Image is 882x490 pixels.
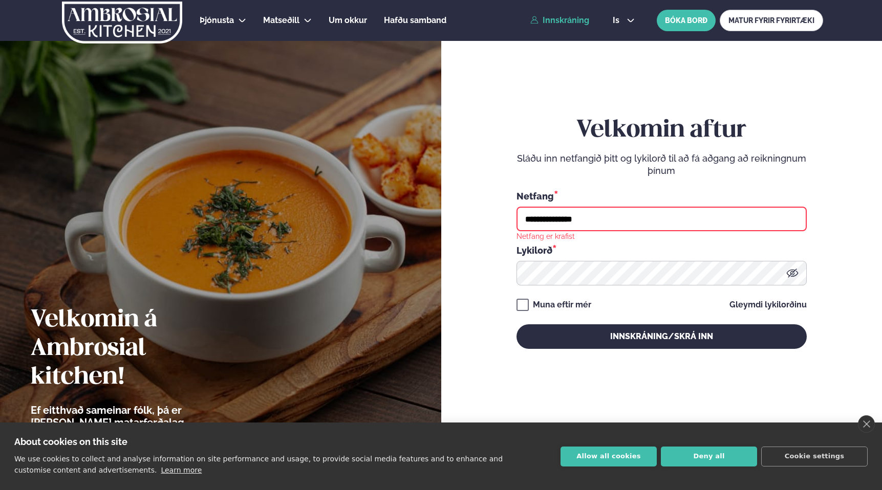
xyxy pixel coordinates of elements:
span: Hafðu samband [384,15,446,25]
button: Allow all cookies [561,447,657,466]
h2: Velkomin aftur [517,116,807,145]
a: Hafðu samband [384,14,446,27]
a: Gleymdi lykilorðinu [729,301,807,309]
a: close [858,415,875,433]
button: Deny all [661,447,757,466]
span: Matseðill [263,15,299,25]
div: Netfang [517,189,807,203]
div: Netfang er krafist [517,231,575,240]
a: Þjónusta [200,14,234,27]
button: BÓKA BORÐ [657,10,716,31]
a: Innskráning [530,16,589,25]
a: Matseðill [263,14,299,27]
a: Um okkur [329,14,367,27]
h2: Velkomin á Ambrosial kitchen! [31,306,243,392]
p: Ef eitthvað sameinar fólk, þá er [PERSON_NAME] matarferðalag. [31,404,243,429]
span: is [613,16,622,25]
button: Cookie settings [761,447,868,466]
button: Innskráning/Skrá inn [517,324,807,349]
img: logo [61,2,183,43]
button: is [605,16,643,25]
div: Lykilorð [517,243,807,257]
span: Þjónusta [200,15,234,25]
a: Learn more [161,466,202,474]
span: Um okkur [329,15,367,25]
p: We use cookies to collect and analyse information on site performance and usage, to provide socia... [14,455,503,474]
a: MATUR FYRIR FYRIRTÆKI [720,10,823,31]
p: Sláðu inn netfangið þitt og lykilorð til að fá aðgang að reikningnum þínum [517,152,807,177]
strong: About cookies on this site [14,436,127,447]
